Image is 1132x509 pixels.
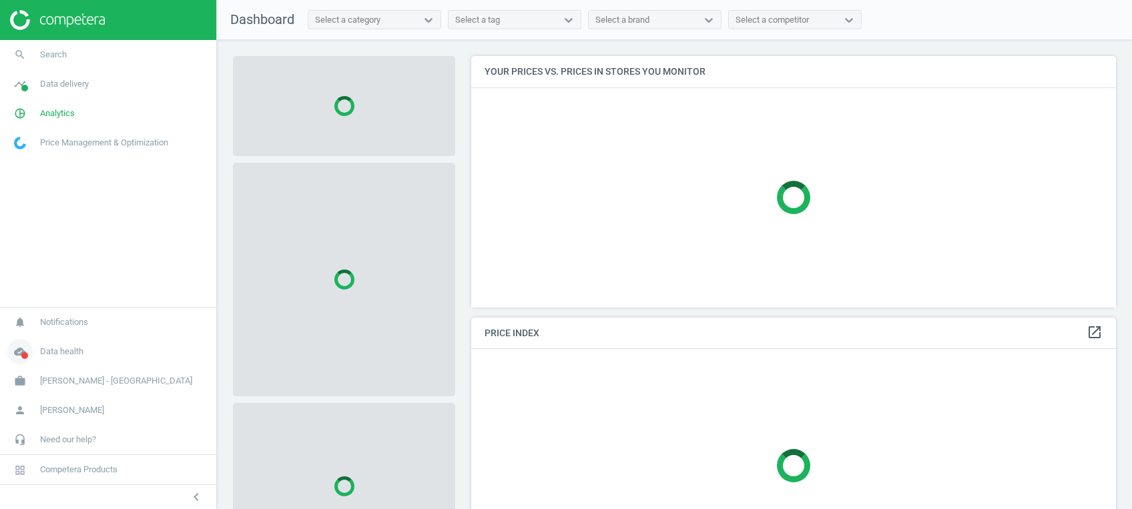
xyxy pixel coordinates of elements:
[595,14,649,26] div: Select a brand
[188,489,204,505] i: chevron_left
[7,101,33,126] i: pie_chart_outlined
[40,107,75,119] span: Analytics
[40,434,96,446] span: Need our help?
[7,71,33,97] i: timeline
[471,56,1116,87] h4: Your prices vs. prices in stores you monitor
[230,11,294,27] span: Dashboard
[40,375,192,387] span: [PERSON_NAME] - [GEOGRAPHIC_DATA]
[40,404,104,416] span: [PERSON_NAME]
[1087,324,1103,342] a: open_in_new
[455,14,500,26] div: Select a tag
[180,488,213,506] button: chevron_left
[40,137,168,149] span: Price Management & Optimization
[7,398,33,423] i: person
[40,316,88,328] span: Notifications
[471,318,1116,349] h4: Price Index
[40,346,83,358] span: Data health
[7,368,33,394] i: work
[40,49,67,61] span: Search
[315,14,380,26] div: Select a category
[14,137,26,149] img: wGWNvw8QSZomAAAAABJRU5ErkJggg==
[10,10,105,30] img: ajHJNr6hYgQAAAAASUVORK5CYII=
[40,78,89,90] span: Data delivery
[1087,324,1103,340] i: open_in_new
[7,310,33,335] i: notifications
[736,14,809,26] div: Select a competitor
[7,427,33,452] i: headset_mic
[7,42,33,67] i: search
[40,464,117,476] span: Competera Products
[7,339,33,364] i: cloud_done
